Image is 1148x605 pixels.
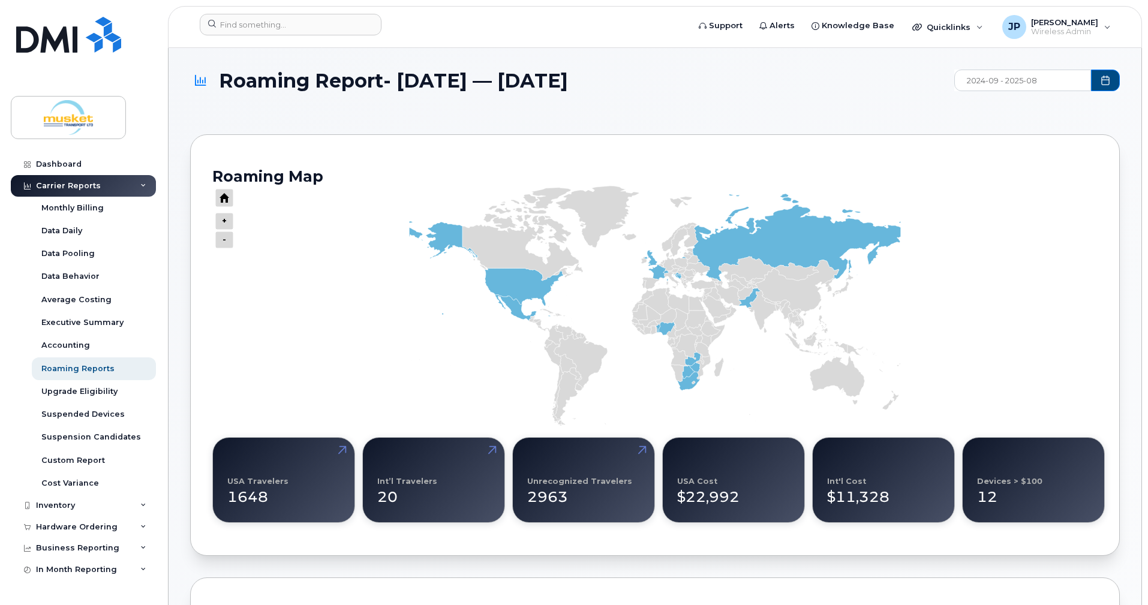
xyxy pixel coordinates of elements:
div: Int’l Travelers [377,477,437,486]
div: Devices > $100 [977,477,1042,486]
div: Unrecognized Travelers [527,477,632,486]
div: 20 [377,477,490,508]
span: Roaming Report- [DATE] — [DATE] [219,70,568,91]
g: Press ENTER to zoom out [215,213,233,230]
div: 2963 [527,477,640,508]
div: $22,992 [677,477,790,508]
div: 1648 [227,477,340,508]
div: Int'l Cost [827,477,866,486]
div: USA Travelers [227,477,288,486]
g: Chart [206,180,1098,426]
div: 12 [977,477,1090,508]
div: $11,328 [827,477,940,508]
g: Series [409,186,900,426]
g: Press ENTER to zoom in [215,231,233,248]
button: Choose Date [1091,70,1120,91]
h2: Roaming Map [212,167,1098,185]
div: USA Cost [677,477,717,486]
